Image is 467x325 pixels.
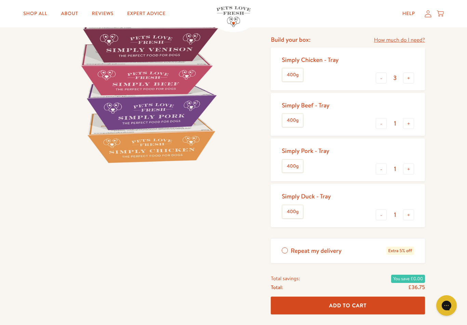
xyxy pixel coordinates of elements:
[216,6,251,27] img: Pets Love Fresh
[397,7,421,21] a: Help
[282,205,303,218] label: 400g
[282,147,329,155] div: Simply Pork - Tray
[282,114,303,127] label: 400g
[403,164,414,174] button: +
[391,275,425,283] span: You save £0.00
[374,36,425,45] a: How much do I need?
[282,68,303,81] label: 400g
[122,7,171,21] a: Expert Advice
[433,293,460,318] iframe: Gorgias live chat messenger
[271,274,300,283] span: Total savings:
[403,209,414,220] button: +
[376,209,387,220] button: -
[282,56,338,64] div: Simply Chicken - Tray
[376,164,387,174] button: -
[271,297,425,315] button: Add To Cart
[376,118,387,129] button: -
[376,73,387,83] button: -
[282,192,331,200] div: Simply Duck - Tray
[282,160,303,173] label: 400g
[282,101,329,109] div: Simply Beef - Tray
[386,247,414,255] span: Extra 5% off
[271,36,310,43] h4: Build your box:
[329,302,367,309] span: Add To Cart
[86,7,119,21] a: Reviews
[403,73,414,83] button: +
[408,284,425,291] span: £36.75
[55,7,83,21] a: About
[403,118,414,129] button: +
[291,247,342,255] span: Repeat my delivery
[18,7,53,21] a: Shop All
[271,283,283,292] span: Total:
